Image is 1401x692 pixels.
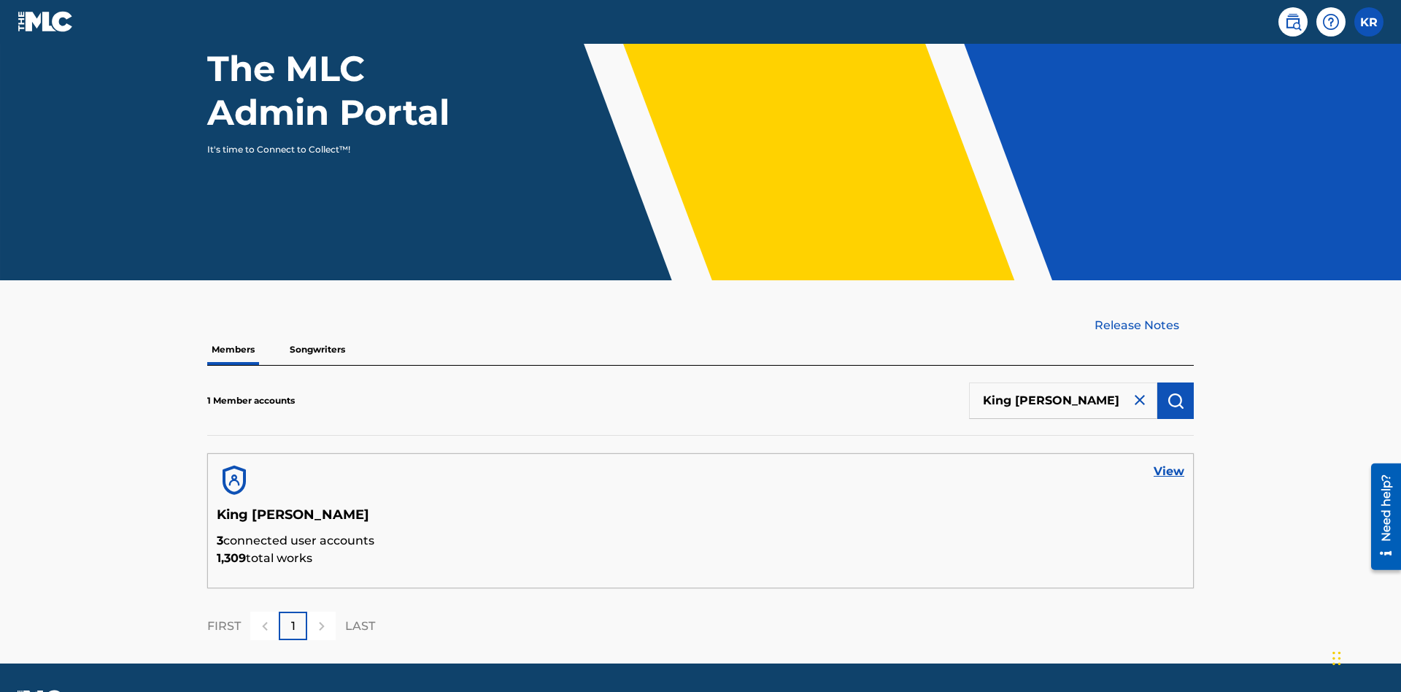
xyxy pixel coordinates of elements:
[217,463,252,498] img: account
[1322,13,1340,31] img: help
[207,143,460,156] p: It's time to Connect to Collect™!
[291,618,296,635] p: 1
[217,534,223,547] span: 3
[1167,392,1184,410] img: Search Works
[1360,458,1401,577] iframe: Resource Center
[1278,7,1308,36] a: Public Search
[1131,391,1149,409] img: close
[207,3,480,134] h1: Welcome to The MLC Admin Portal
[1095,317,1194,334] a: Release Notes
[1354,7,1383,36] div: User Menu
[217,532,1184,550] p: connected user accounts
[217,550,1184,567] p: total works
[207,334,259,365] p: Members
[969,382,1157,419] input: Search Members
[1284,13,1302,31] img: search
[285,334,350,365] p: Songwriters
[217,551,246,565] span: 1,309
[217,507,1184,532] h5: King [PERSON_NAME]
[207,394,295,407] p: 1 Member accounts
[18,11,74,32] img: MLC Logo
[1154,463,1184,480] a: View
[207,618,241,635] p: FIRST
[1328,622,1401,692] iframe: Chat Widget
[1316,7,1346,36] div: Help
[345,618,375,635] p: LAST
[1332,637,1341,680] div: Drag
